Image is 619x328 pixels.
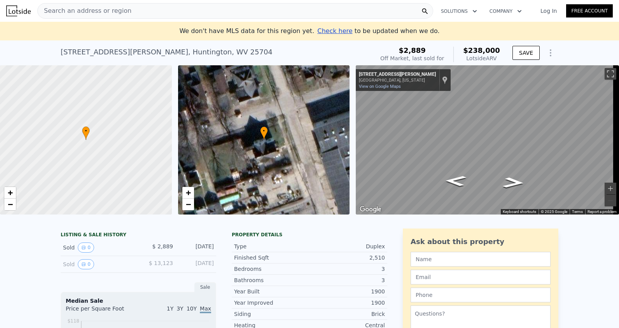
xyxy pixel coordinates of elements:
div: Property details [232,232,387,238]
div: 3 [309,276,385,284]
span: 10Y [187,305,197,312]
span: $2,889 [399,46,425,54]
div: Sold [63,259,132,269]
div: 3 [309,265,385,273]
span: $ 2,889 [152,243,173,249]
a: Zoom in [182,187,194,199]
div: [GEOGRAPHIC_DATA], [US_STATE] [359,78,436,83]
div: Bedrooms [234,265,309,273]
div: Brick [309,310,385,318]
div: LISTING & SALE HISTORY [61,232,216,239]
button: Zoom out [605,195,616,206]
span: © 2025 Google [541,209,567,214]
span: Check here [317,27,352,35]
button: View historical data [78,259,94,269]
a: View on Google Maps [359,84,401,89]
span: − [8,199,13,209]
div: Sale [194,282,216,292]
button: Show Options [543,45,558,61]
div: Lotside ARV [463,54,500,62]
div: [STREET_ADDRESS][PERSON_NAME] , Huntington , WV 25704 [61,47,273,58]
a: Open this area in Google Maps (opens a new window) [358,204,383,215]
div: Bathrooms [234,276,309,284]
span: + [8,188,13,197]
a: Show location on map [442,76,448,84]
div: Year Improved [234,299,309,307]
a: Zoom out [182,199,194,210]
span: 3Y [177,305,183,312]
path: Go West, Jackson Ave [494,175,533,191]
a: Report a problem [588,209,617,214]
button: Company [483,4,528,18]
a: Terms (opens in new tab) [572,209,583,214]
a: Zoom in [4,187,16,199]
input: Name [411,252,551,267]
span: Search an address or region [38,6,131,16]
button: Keyboard shortcuts [503,209,536,215]
path: Go East, Jackson Ave [436,173,475,189]
div: to be updated when we do. [317,26,439,36]
button: Zoom in [605,183,616,194]
button: View historical data [78,243,94,253]
button: SAVE [512,46,540,60]
div: [DATE] [179,259,214,269]
div: [DATE] [179,243,214,253]
span: 1Y [167,305,173,312]
img: Lotside [6,5,31,16]
a: Zoom out [4,199,16,210]
input: Email [411,270,551,284]
span: − [185,199,191,209]
div: Finished Sqft [234,254,309,262]
a: Free Account [566,4,613,17]
div: Street View [356,65,619,215]
span: • [82,127,90,134]
input: Phone [411,288,551,302]
div: 1900 [309,288,385,295]
span: • [260,127,268,134]
div: Price per Square Foot [66,305,138,317]
div: Off Market, last sold for [380,54,444,62]
button: Solutions [435,4,483,18]
div: Median Sale [66,297,211,305]
button: Toggle fullscreen view [605,68,616,80]
div: Sold [63,243,132,253]
div: Map [356,65,619,215]
div: Ask about this property [411,236,551,247]
tspan: $118 [67,318,79,324]
div: 1900 [309,299,385,307]
div: We don't have MLS data for this region yet. [179,26,439,36]
div: Duplex [309,243,385,250]
div: • [260,126,268,140]
span: $ 13,123 [149,260,173,266]
span: + [185,188,191,197]
div: Type [234,243,309,250]
div: [STREET_ADDRESS][PERSON_NAME] [359,72,436,78]
div: Siding [234,310,309,318]
div: 2,510 [309,254,385,262]
a: Log In [531,7,566,15]
div: Year Built [234,288,309,295]
span: Max [200,305,211,313]
span: $238,000 [463,46,500,54]
img: Google [358,204,383,215]
div: • [82,126,90,140]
